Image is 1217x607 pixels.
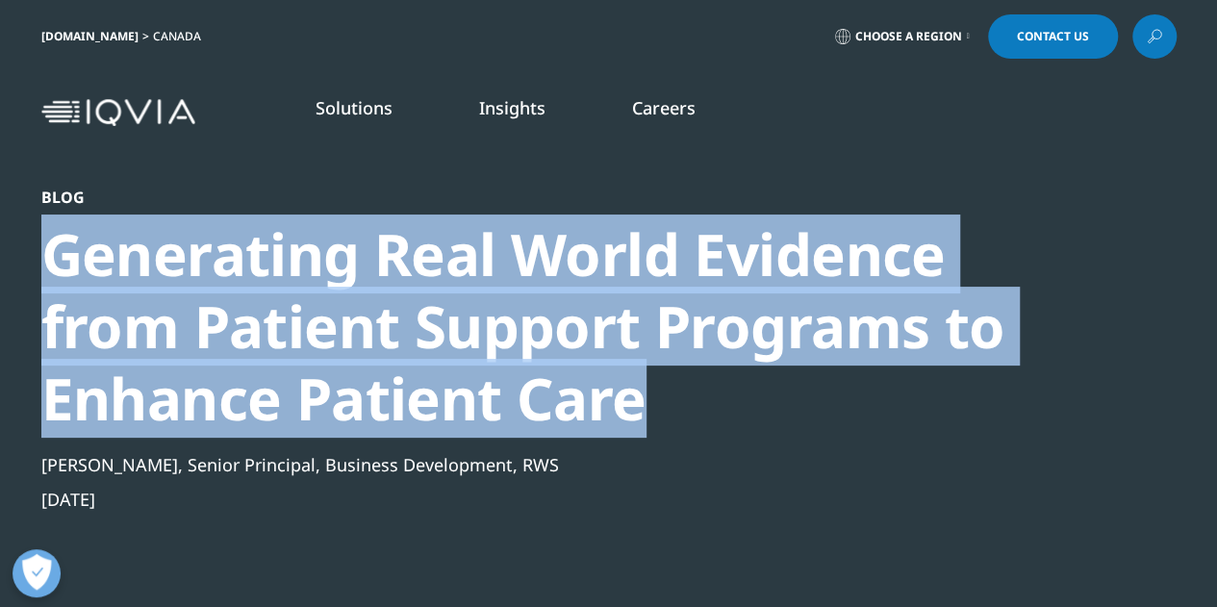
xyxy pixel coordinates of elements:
a: Contact Us [988,14,1118,59]
nav: Primary [203,67,1177,158]
div: Canada [153,29,209,44]
span: Contact Us [1017,31,1089,42]
a: [DOMAIN_NAME] [41,28,139,44]
button: Open Preferences [13,549,61,597]
div: Generating Real World Evidence from Patient Support Programs to Enhance Patient Care [41,218,1073,435]
img: IQVIA Healthcare Information Technology and Pharma Clinical Research Company [41,99,195,127]
a: Solutions [316,96,393,119]
a: Insights [479,96,545,119]
span: Choose a Region [855,29,962,44]
div: Blog [41,188,1073,207]
div: [PERSON_NAME], Senior Principal, Business Development, RWS [41,453,1073,476]
div: [DATE] [41,488,1073,511]
a: Careers [632,96,696,119]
